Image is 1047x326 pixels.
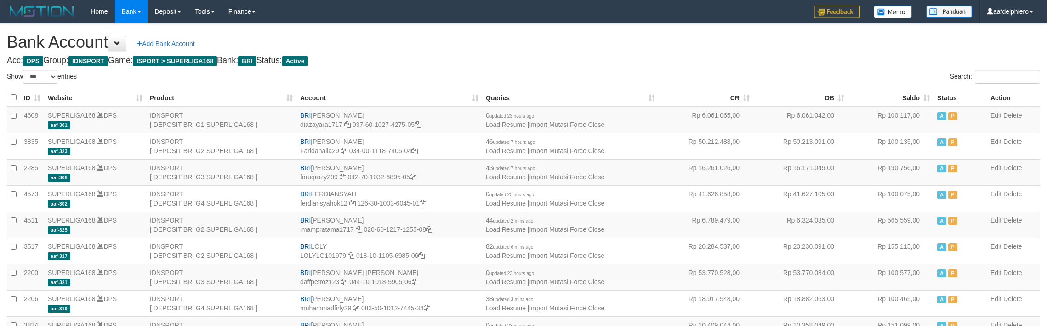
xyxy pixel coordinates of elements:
[48,226,70,234] span: aaf-325
[48,269,96,276] a: SUPERLIGA168
[20,133,44,159] td: 3835
[1003,164,1022,172] a: Delete
[529,121,568,128] a: Import Mutasi
[502,252,526,259] a: Resume
[502,304,526,312] a: Resume
[146,290,296,316] td: IDNSPORT [ DEPOSIT BRI G4 SUPERLIGA168 ]
[990,190,1001,198] a: Edit
[20,264,44,290] td: 2200
[44,133,146,159] td: DPS
[300,121,342,128] a: diazayara1717
[529,147,568,154] a: Import Mutasi
[493,166,535,171] span: updated 7 hours ago
[146,212,296,238] td: IDNSPORT [ DEPOSIT BRI G2 SUPERLIGA168 ]
[529,173,568,181] a: Import Mutasi
[300,243,311,250] span: BRI
[948,112,957,120] span: Paused
[48,243,96,250] a: SUPERLIGA168
[282,56,308,66] span: Active
[570,121,604,128] a: Force Close
[146,159,296,185] td: IDNSPORT [ DEPOSIT BRI G3 SUPERLIGA168 ]
[300,112,311,119] span: BRI
[848,212,933,238] td: Rp 565.559,00
[659,212,753,238] td: Rp 6.789.479,00
[48,295,96,303] a: SUPERLIGA168
[848,238,933,264] td: Rp 155.115,00
[48,217,96,224] a: SUPERLIGA168
[1003,138,1022,145] a: Delete
[659,185,753,212] td: Rp 41.626.858,00
[300,295,311,303] span: BRI
[238,56,256,66] span: BRI
[948,243,957,251] span: Paused
[486,226,500,233] a: Load
[848,133,933,159] td: Rp 100.135,00
[486,200,500,207] a: Load
[948,165,957,172] span: Paused
[48,279,70,286] span: aaf-321
[44,290,146,316] td: DPS
[300,252,346,259] a: LOLYLO101979
[975,70,1040,84] input: Search:
[48,112,96,119] a: SUPERLIGA168
[489,192,534,197] span: updated 23 hours ago
[937,296,946,303] span: Active
[300,173,338,181] a: faruqrozy299
[296,107,482,133] td: [PERSON_NAME] 037-60-1027-4275-05
[486,217,604,233] span: | | |
[1003,269,1022,276] a: Delete
[502,121,526,128] a: Resume
[486,121,500,128] a: Load
[937,112,946,120] span: Active
[753,290,848,316] td: Rp 18.882.063,00
[348,252,354,259] a: Copy LOLYLO101979 to clipboard
[7,5,77,18] img: MOTION_logo.png
[48,138,96,145] a: SUPERLIGA168
[411,147,418,154] a: Copy 034001118740504 to clipboard
[146,89,296,107] th: Product: activate to sort column ascending
[426,226,432,233] a: Copy 020601217125508 to clipboard
[753,107,848,133] td: Rp 6.061.042,00
[349,200,356,207] a: Copy ferdiansyahok12 to clipboard
[848,159,933,185] td: Rp 190.756,00
[424,304,430,312] a: Copy 083501012744534 to clipboard
[948,296,957,303] span: Paused
[353,304,359,312] a: Copy muhammadfirly29 to clipboard
[131,36,200,51] a: Add Bank Account
[753,264,848,290] td: Rp 53.770.084,00
[48,200,70,208] span: aaf-302
[146,185,296,212] td: IDNSPORT [ DEPOSIT BRI G4 SUPERLIGA168 ]
[300,147,339,154] a: Faridahalla29
[1003,112,1022,119] a: Delete
[570,200,604,207] a: Force Close
[44,264,146,290] td: DPS
[486,112,534,119] span: 0
[933,89,987,107] th: Status
[486,164,604,181] span: | | |
[486,147,500,154] a: Load
[146,107,296,133] td: IDNSPORT [ DEPOSIT BRI G1 SUPERLIGA168 ]
[48,164,96,172] a: SUPERLIGA168
[20,290,44,316] td: 2206
[44,89,146,107] th: Website: activate to sort column ascending
[20,107,44,133] td: 4608
[486,243,604,259] span: | | |
[529,252,568,259] a: Import Mutasi
[937,191,946,199] span: Active
[753,159,848,185] td: Rp 16.171.049,00
[23,56,43,66] span: DPS
[570,173,604,181] a: Force Close
[659,133,753,159] td: Rp 50.212.488,00
[300,278,339,286] a: daffpetroz123
[753,133,848,159] td: Rp 50.213.091,00
[296,264,482,290] td: [PERSON_NAME] [PERSON_NAME] 044-10-1018-5905-06
[753,238,848,264] td: Rp 20.230.091,00
[486,190,534,198] span: 0
[486,173,500,181] a: Load
[753,185,848,212] td: Rp 41.627.105,00
[300,217,311,224] span: BRI
[486,190,604,207] span: | | |
[486,112,604,128] span: | | |
[814,6,860,18] img: Feedback.jpg
[948,269,957,277] span: Paused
